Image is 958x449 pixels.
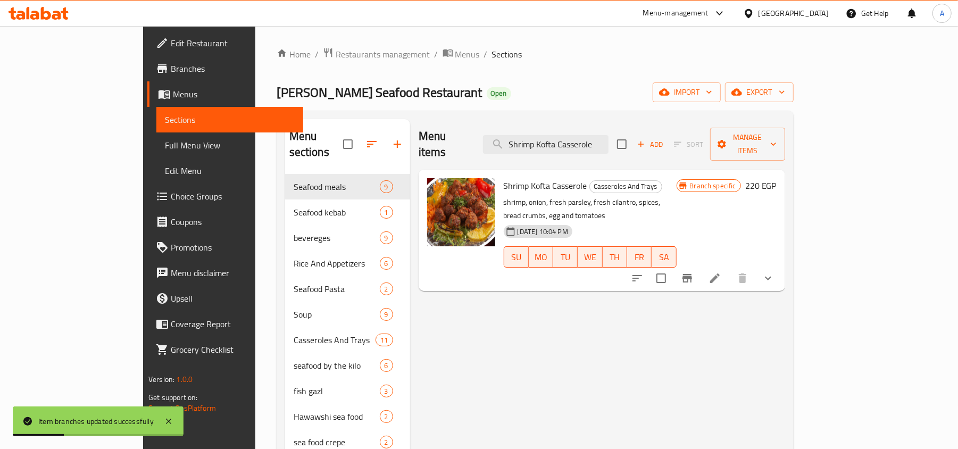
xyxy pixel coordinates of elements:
[443,47,480,61] a: Menus
[385,131,410,157] button: Add section
[380,437,393,447] span: 2
[667,136,710,153] span: Select section first
[762,272,774,285] svg: Show Choices
[337,133,359,155] span: Select all sections
[38,415,154,427] div: Item branches updated successfully
[380,436,393,448] div: items
[380,206,393,219] div: items
[650,267,672,289] span: Select to update
[294,385,380,397] div: fish gazl
[147,260,303,286] a: Menu disclaimer
[661,86,712,99] span: import
[553,246,578,268] button: TU
[380,410,393,423] div: items
[686,181,740,191] span: Branch specific
[504,178,587,194] span: Shrimp Kofta Casserole
[294,282,380,295] div: Seafood Pasta
[611,133,633,155] span: Select section
[380,182,393,192] span: 9
[165,113,295,126] span: Sections
[294,231,380,244] span: bevereges
[171,241,295,254] span: Promotions
[455,48,480,61] span: Menus
[504,246,529,268] button: SU
[336,48,430,61] span: Restaurants management
[294,180,380,193] span: Seafood meals
[147,311,303,337] a: Coverage Report
[504,196,677,222] p: shrimp, onion, fresh parsley, fresh cilantro, spices, bread crumbs, egg and tomatoes
[171,37,295,49] span: Edit Restaurant
[674,265,700,291] button: Branch-specific-item
[759,7,829,19] div: [GEOGRAPHIC_DATA]
[315,48,319,61] li: /
[710,128,785,161] button: Manage items
[177,372,193,386] span: 1.0.0
[380,359,393,372] div: items
[285,251,410,276] div: Rice And Appetizers6
[380,310,393,320] span: 9
[734,86,785,99] span: export
[633,136,667,153] button: Add
[165,139,295,152] span: Full Menu View
[171,343,295,356] span: Grocery Checklist
[171,292,295,305] span: Upsell
[285,378,410,404] div: fish gazl3
[380,257,393,270] div: items
[171,62,295,75] span: Branches
[285,225,410,251] div: bevereges9
[725,82,794,102] button: export
[380,259,393,269] span: 6
[529,246,553,268] button: MO
[427,178,495,246] img: Shrimp Kofta Casserole
[156,158,303,184] a: Edit Menu
[487,87,511,100] div: Open
[509,250,524,265] span: SU
[359,131,385,157] span: Sort sections
[652,246,676,268] button: SA
[285,199,410,225] div: Seafood kebab1
[294,308,380,321] span: Soup
[156,107,303,132] a: Sections
[156,132,303,158] a: Full Menu View
[148,372,174,386] span: Version:
[656,250,672,265] span: SA
[171,267,295,279] span: Menu disclaimer
[323,47,430,61] a: Restaurants management
[294,257,380,270] span: Rice And Appetizers
[624,265,650,291] button: sort-choices
[285,174,410,199] div: Seafood meals9
[277,80,482,104] span: [PERSON_NAME] Seafood Restaurant
[294,410,380,423] div: Hawawshi sea food
[745,178,777,193] h6: 220 EGP
[285,327,410,353] div: Casseroles And Trays11
[653,82,721,102] button: import
[294,436,380,448] span: sea food crepe
[582,250,598,265] span: WE
[483,135,609,154] input: search
[940,7,944,19] span: A
[294,334,376,346] span: Casseroles And Trays
[148,390,197,404] span: Get support on:
[484,48,488,61] li: /
[533,250,549,265] span: MO
[294,359,380,372] div: seafood by the kilo
[294,206,380,219] div: Seafood kebab
[730,265,755,291] button: delete
[636,138,664,151] span: Add
[285,353,410,378] div: seafood by the kilo6
[173,88,295,101] span: Menus
[631,250,647,265] span: FR
[277,47,794,61] nav: breadcrumb
[376,334,393,346] div: items
[709,272,721,285] a: Edit menu item
[289,128,343,160] h2: Menu sections
[557,250,573,265] span: TU
[380,233,393,243] span: 9
[285,276,410,302] div: Seafood Pasta2
[487,89,511,98] span: Open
